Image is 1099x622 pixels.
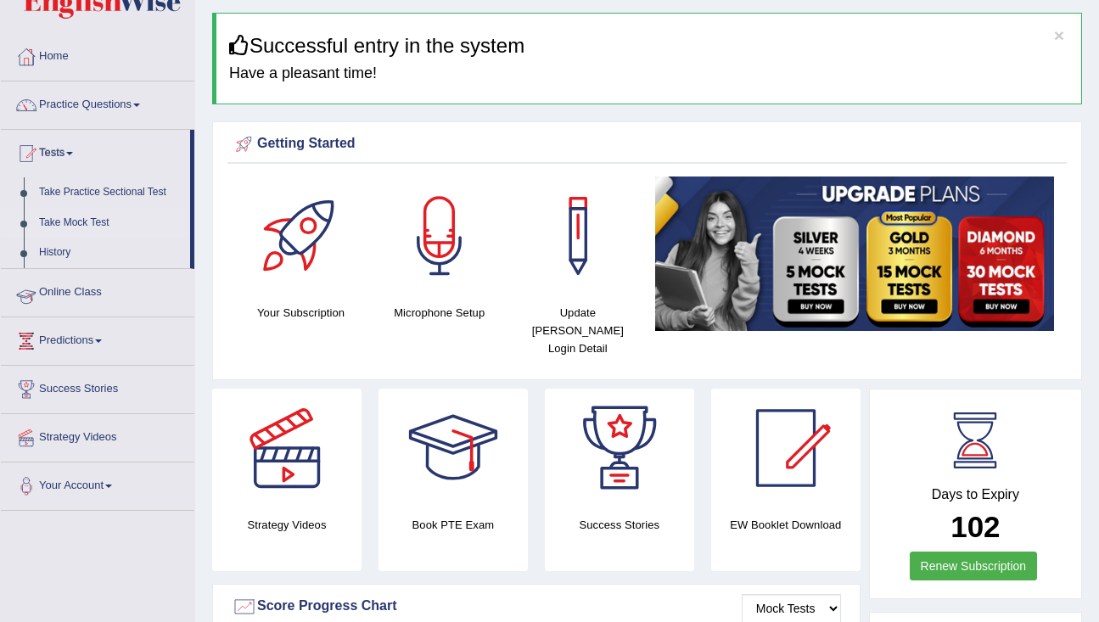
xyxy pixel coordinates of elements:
button: × [1054,26,1064,44]
a: Strategy Videos [1,414,194,457]
h4: Strategy Videos [212,516,362,534]
img: small5.jpg [655,177,1054,331]
h4: Success Stories [545,516,694,534]
h4: Have a pleasant time! [229,65,1068,82]
h4: Your Subscription [240,304,362,322]
h4: Microphone Setup [378,304,500,322]
div: Score Progress Chart [232,594,841,619]
h4: Book PTE Exam [378,516,528,534]
a: Tests [1,130,190,172]
a: Renew Subscription [910,552,1038,580]
h4: Days to Expiry [889,487,1063,502]
h4: EW Booklet Download [711,516,861,534]
a: Your Account [1,462,194,505]
a: Success Stories [1,366,194,408]
div: Getting Started [232,132,1063,157]
a: Predictions [1,317,194,360]
a: Home [1,33,194,76]
a: Online Class [1,269,194,311]
a: Take Mock Test [31,208,190,238]
a: History [31,238,190,268]
h3: Successful entry in the system [229,35,1068,57]
b: 102 [950,510,1000,543]
a: Take Practice Sectional Test [31,177,190,208]
h4: Update [PERSON_NAME] Login Detail [517,304,638,357]
a: Practice Questions [1,81,194,124]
